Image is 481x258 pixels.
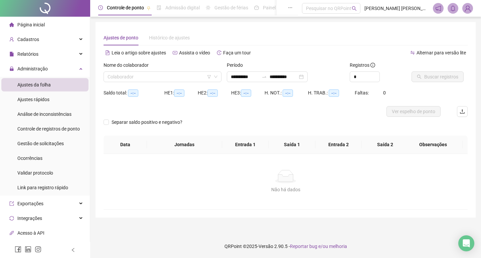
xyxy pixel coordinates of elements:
[104,136,147,154] th: Data
[386,106,441,117] button: Ver espelho de ponto
[164,89,198,97] div: HE 1:
[262,74,267,79] span: to
[315,136,362,154] th: Entrada 2
[223,50,251,55] span: Faça um tour
[214,5,248,10] span: Gestão de férias
[9,37,14,42] span: user-add
[450,5,456,11] span: bell
[17,156,42,161] span: Ocorrências
[222,136,269,154] th: Entrada 1
[17,22,45,27] span: Página inicial
[104,89,164,97] div: Saldo total:
[409,141,457,148] span: Observações
[104,61,153,69] label: Nome do colaborador
[9,216,14,221] span: sync
[460,109,465,114] span: upload
[364,5,429,12] span: [PERSON_NAME] [PERSON_NAME] - SANTOSR LOGISTICA
[308,89,355,97] div: H. TRAB.:
[157,5,161,10] span: file-done
[227,61,247,69] label: Período
[241,89,251,97] span: --:--
[104,35,138,40] span: Ajustes de ponto
[217,50,221,55] span: history
[17,216,42,221] span: Integrações
[147,6,151,10] span: pushpin
[9,231,14,235] span: api
[214,75,218,79] span: down
[105,50,110,55] span: file-text
[9,66,14,71] span: lock
[147,136,222,154] th: Jornadas
[350,61,375,69] span: Registros
[107,5,144,10] span: Controle de ponto
[17,37,39,42] span: Cadastros
[17,66,48,71] span: Administração
[262,74,267,79] span: swap-right
[112,186,460,193] div: Não há dados
[128,89,138,97] span: --:--
[207,89,218,97] span: --:--
[25,246,31,253] span: linkedin
[17,111,71,117] span: Análise de inconsistências
[458,235,474,251] div: Open Intercom Messenger
[207,75,211,79] span: filter
[17,185,68,190] span: Link para registro rápido
[17,141,64,146] span: Gestão de solicitações
[370,63,375,67] span: info-circle
[17,201,43,206] span: Exportações
[90,235,481,258] footer: QRPoint © 2025 - 2.90.5 -
[417,50,466,55] span: Alternar para versão lite
[9,201,14,206] span: export
[263,5,289,10] span: Painel do DP
[283,89,293,97] span: --:--
[288,5,293,10] span: ellipsis
[173,50,177,55] span: youtube
[329,89,339,97] span: --:--
[198,89,231,97] div: HE 2:
[165,5,200,10] span: Admissão digital
[404,136,463,154] th: Observações
[435,5,441,11] span: notification
[412,71,464,82] button: Buscar registros
[17,170,53,176] span: Validar protocolo
[15,246,21,253] span: facebook
[362,136,409,154] th: Saída 2
[410,50,415,55] span: swap
[149,35,190,40] span: Histórico de ajustes
[9,22,14,27] span: home
[17,126,80,132] span: Controle de registros de ponto
[352,6,357,11] span: search
[174,89,184,97] span: --:--
[112,50,166,55] span: Leia o artigo sobre ajustes
[17,230,44,236] span: Acesso à API
[179,50,210,55] span: Assista o vídeo
[98,5,103,10] span: clock-circle
[269,136,315,154] th: Saída 1
[17,82,51,87] span: Ajustes da folha
[463,3,473,13] img: 46468
[17,97,49,102] span: Ajustes rápidos
[265,89,308,97] div: H. NOT.:
[206,5,210,10] span: sun
[355,90,370,95] span: Faltas:
[259,244,273,249] span: Versão
[17,51,38,57] span: Relatórios
[383,90,386,95] span: 0
[254,5,259,10] span: dashboard
[109,118,185,126] span: Separar saldo positivo e negativo?
[9,52,14,56] span: file
[290,244,347,249] span: Reportar bug e/ou melhoria
[35,246,41,253] span: instagram
[231,89,265,97] div: HE 3:
[71,248,75,252] span: left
